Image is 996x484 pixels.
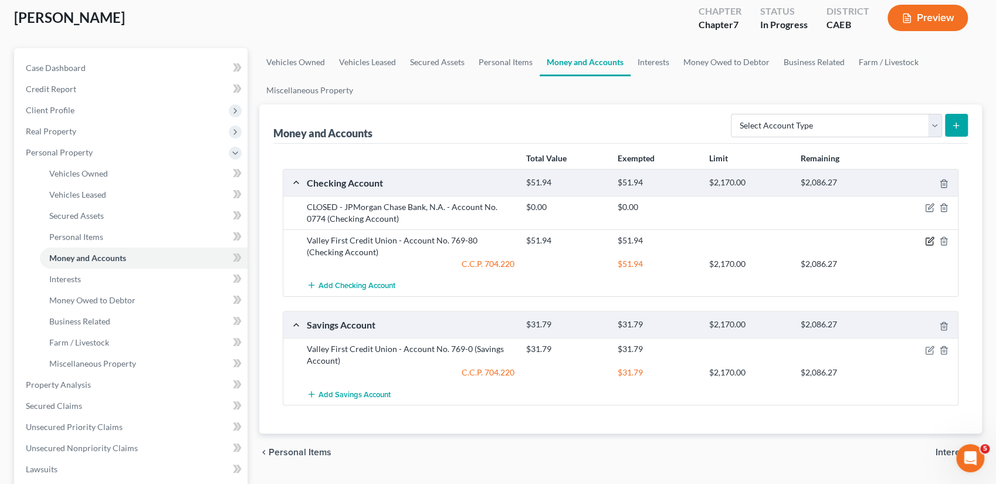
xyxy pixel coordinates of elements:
[16,57,248,79] a: Case Dashboard
[40,163,248,184] a: Vehicles Owned
[301,201,520,225] div: CLOSED - JPMorgan Chase Bank, N.A. - Account No. 0774 (Checking Account)
[301,177,520,189] div: Checking Account
[259,48,332,76] a: Vehicles Owned
[826,18,869,32] div: CAEB
[49,168,108,178] span: Vehicles Owned
[703,258,794,270] div: $2,170.00
[526,153,566,163] strong: Total Value
[703,367,794,378] div: $2,170.00
[40,269,248,290] a: Interests
[801,153,839,163] strong: Remaining
[403,48,472,76] a: Secured Assets
[307,275,395,296] button: Add Checking Account
[852,48,926,76] a: Farm / Livestock
[520,177,612,188] div: $51.94
[709,153,728,163] strong: Limit
[794,258,886,270] div: $2,086.27
[40,205,248,226] a: Secured Assets
[887,5,968,31] button: Preview
[703,177,794,188] div: $2,170.00
[319,281,395,290] span: Add Checking Account
[26,63,86,73] span: Case Dashboard
[618,153,655,163] strong: Exempted
[936,448,973,457] span: Interests
[16,395,248,417] a: Secured Claims
[40,353,248,374] a: Miscellaneous Property
[472,48,540,76] a: Personal Items
[612,319,703,330] div: $31.79
[301,235,520,258] div: Valley First Credit Union - Account No. 769-80 (Checking Account)
[676,48,777,76] a: Money Owed to Debtor
[26,464,57,474] span: Lawsuits
[26,126,76,136] span: Real Property
[699,18,741,32] div: Chapter
[16,459,248,480] a: Lawsuits
[49,295,135,305] span: Money Owed to Debtor
[520,319,612,330] div: $31.79
[612,177,703,188] div: $51.94
[301,258,520,270] div: C.C.P. 704.220
[14,9,125,26] span: [PERSON_NAME]
[26,147,93,157] span: Personal Property
[733,19,738,30] span: 7
[26,105,74,115] span: Client Profile
[980,444,990,453] span: 5
[259,76,360,104] a: Miscellaneous Property
[49,316,110,326] span: Business Related
[307,383,391,405] button: Add Savings Account
[319,390,391,399] span: Add Savings Account
[760,18,808,32] div: In Progress
[699,5,741,18] div: Chapter
[612,235,703,246] div: $51.94
[40,248,248,269] a: Money and Accounts
[760,5,808,18] div: Status
[777,48,852,76] a: Business Related
[794,319,886,330] div: $2,086.27
[49,337,109,347] span: Farm / Livestock
[332,48,403,76] a: Vehicles Leased
[520,235,612,246] div: $51.94
[259,448,331,457] button: chevron_left Personal Items
[794,177,886,188] div: $2,086.27
[16,374,248,395] a: Property Analysis
[26,84,76,94] span: Credit Report
[16,438,248,459] a: Unsecured Nonpriority Claims
[16,417,248,438] a: Unsecured Priority Claims
[40,311,248,332] a: Business Related
[40,332,248,353] a: Farm / Livestock
[269,448,331,457] span: Personal Items
[40,184,248,205] a: Vehicles Leased
[612,367,703,378] div: $31.79
[540,48,631,76] a: Money and Accounts
[49,211,104,221] span: Secured Assets
[956,444,984,472] iframe: Intercom live chat
[631,48,676,76] a: Interests
[16,79,248,100] a: Credit Report
[26,401,82,411] span: Secured Claims
[49,232,103,242] span: Personal Items
[703,319,794,330] div: $2,170.00
[40,226,248,248] a: Personal Items
[301,343,520,367] div: Valley First Credit Union - Account No. 769-0 (Savings Account)
[794,367,886,378] div: $2,086.27
[40,290,248,311] a: Money Owed to Debtor
[826,5,869,18] div: District
[612,258,703,270] div: $51.94
[49,253,126,263] span: Money and Accounts
[273,126,372,140] div: Money and Accounts
[259,448,269,457] i: chevron_left
[49,358,136,368] span: Miscellaneous Property
[520,343,612,355] div: $31.79
[520,201,612,213] div: $0.00
[301,367,520,378] div: C.C.P. 704.220
[301,319,520,331] div: Savings Account
[26,380,91,390] span: Property Analysis
[49,189,106,199] span: Vehicles Leased
[26,443,138,453] span: Unsecured Nonpriority Claims
[26,422,123,432] span: Unsecured Priority Claims
[612,343,703,355] div: $31.79
[612,201,703,213] div: $0.00
[936,448,982,457] button: Interests chevron_right
[49,274,81,284] span: Interests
